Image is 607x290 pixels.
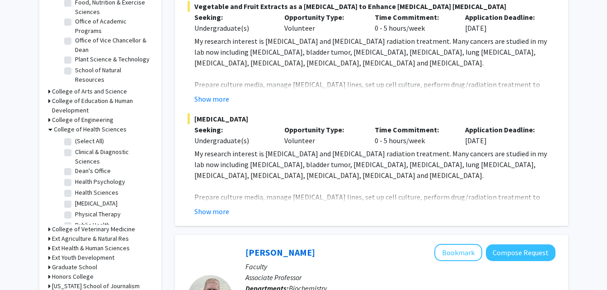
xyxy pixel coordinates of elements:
button: Show more [194,206,229,217]
h3: Ext Youth Development [52,253,114,262]
p: Application Deadline: [465,12,542,23]
h3: College of Health Sciences [54,125,127,134]
p: Seeking: [194,124,271,135]
div: Undergraduate(s) [194,23,271,33]
p: Application Deadline: [465,124,542,135]
p: Time Commitment: [375,124,452,135]
div: Undergraduate(s) [194,135,271,146]
label: Physical Therapy [75,210,121,219]
p: Associate Professor [245,272,555,283]
label: Office of Vice Chancellor & Dean [75,36,150,55]
label: Health Sciences [75,188,118,197]
div: Volunteer [278,124,368,146]
label: Office of Academic Programs [75,17,150,36]
button: Add Peter Cornish to Bookmarks [434,244,482,261]
span: My research interest is [MEDICAL_DATA] and [MEDICAL_DATA] radiation treatment. Many cancers are s... [194,37,547,67]
div: [DATE] [458,124,549,146]
p: Opportunity Type: [284,12,361,23]
label: Clinical & Diagnostic Sciences [75,147,150,166]
h3: Graduate School [52,262,97,272]
p: Time Commitment: [375,12,452,23]
h3: College of Education & Human Development [52,96,152,115]
label: Dean's Office [75,166,111,176]
h3: College of Engineering [52,115,113,125]
span: [MEDICAL_DATA] [188,113,555,124]
div: Volunteer [278,12,368,33]
h3: Honors College [52,272,94,281]
h3: College of Veterinary Medicine [52,225,135,234]
label: [MEDICAL_DATA] [75,199,118,208]
h3: Ext Health & Human Sciences [52,243,130,253]
div: 0 - 5 hours/week [368,12,458,33]
div: [DATE] [458,12,549,33]
h3: College of Arts and Science [52,87,127,96]
span: My research interest is [MEDICAL_DATA] and [MEDICAL_DATA] radiation treatment. Many cancers are s... [194,149,547,180]
span: Prepare culture media, manage [MEDICAL_DATA] lines, set up cell culture, perform drug/radiation t... [194,80,545,111]
span: Vegetable and Fruit Extracts as a [MEDICAL_DATA] to Enhance [MEDICAL_DATA] [MEDICAL_DATA] [188,1,555,12]
label: (Select All) [75,136,104,146]
p: Seeking: [194,12,271,23]
iframe: Chat [7,249,38,283]
label: Health Psychology [75,177,125,187]
label: Public Health [75,220,110,230]
a: [PERSON_NAME] [245,247,315,258]
button: Compose Request to Peter Cornish [486,244,555,261]
label: Plant Science & Technology [75,55,150,64]
label: School of Natural Resources [75,65,150,84]
p: Faculty [245,261,555,272]
p: Opportunity Type: [284,124,361,135]
span: Prepare culture media, manage [MEDICAL_DATA] lines, set up cell culture, perform drug/radiation t... [194,192,545,223]
div: 0 - 5 hours/week [368,124,458,146]
button: Show more [194,94,229,104]
h3: Ext Agriculture & Natural Res [52,234,129,243]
